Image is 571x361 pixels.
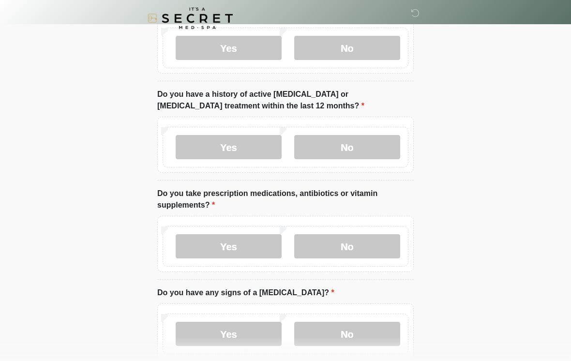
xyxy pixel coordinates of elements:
label: Yes [176,135,282,159]
label: Do you have any signs of a [MEDICAL_DATA]? [157,287,334,299]
label: Yes [176,36,282,60]
label: Do you take prescription medications, antibiotics or vitamin supplements? [157,188,414,211]
label: No [294,234,400,258]
label: Yes [176,322,282,346]
label: Do you have a history of active [MEDICAL_DATA] or [MEDICAL_DATA] treatment within the last 12 mon... [157,89,414,112]
label: No [294,135,400,159]
label: No [294,322,400,346]
label: Yes [176,234,282,258]
img: It's A Secret Med Spa Logo [148,7,233,29]
label: No [294,36,400,60]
